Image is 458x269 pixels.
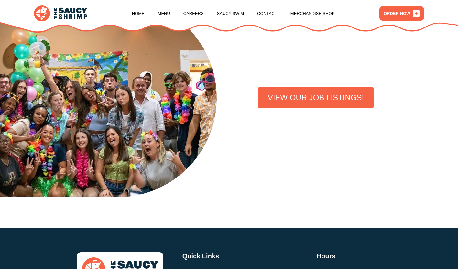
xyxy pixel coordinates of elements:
[34,5,87,22] img: logo
[217,1,244,26] a: Saucy Swim
[158,1,170,26] a: Menu
[317,252,381,263] h3: Hours
[257,1,277,26] a: Contact
[290,1,335,26] a: Merchandise Shop
[182,252,231,263] h3: Quick Links
[379,6,424,21] a: ORDER NOW
[258,87,374,108] a: VIEW OUR JOB LISTINGS!
[132,1,145,26] a: Home
[183,1,204,26] a: Careers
